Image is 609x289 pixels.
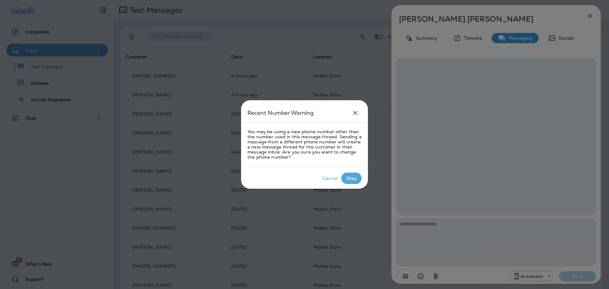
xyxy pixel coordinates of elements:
p: You may be using a new phone number other than the number used in this message thread. Sending a ... [247,129,362,160]
button: Okay [341,173,362,184]
button: close [349,107,362,119]
button: Cancel [319,173,341,184]
div: Cancel [323,176,337,181]
h5: Recent Number Warning [247,108,314,118]
div: Okay [346,176,357,181]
